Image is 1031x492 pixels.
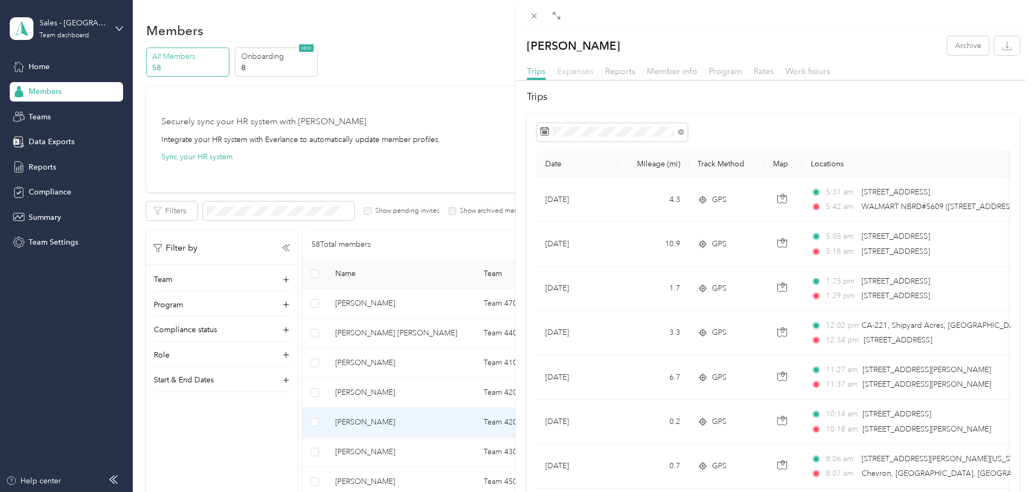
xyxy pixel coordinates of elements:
span: Expenses [557,66,594,76]
td: 0.7 [618,444,689,489]
span: 8:07 am [826,468,857,480]
span: GPS [712,238,727,250]
span: Rates [754,66,774,76]
span: 12:34 pm [826,334,859,346]
td: [DATE] [537,222,618,266]
span: [STREET_ADDRESS][PERSON_NAME][US_STATE] [862,454,1029,463]
span: 12:02 pm [826,320,857,332]
span: [STREET_ADDRESS] [862,232,930,241]
span: 1:25 pm [826,275,857,287]
td: 0.2 [618,400,689,444]
span: [STREET_ADDRESS] [862,247,930,256]
td: 1.7 [618,267,689,311]
span: [STREET_ADDRESS] [864,335,932,345]
span: 5:31 am [826,186,857,198]
iframe: Everlance-gr Chat Button Frame [971,432,1031,492]
span: Trips [527,66,546,76]
td: 4.3 [618,178,689,222]
h2: Trips [527,90,1020,104]
span: 10:18 am [826,423,858,435]
p: [PERSON_NAME] [527,36,620,55]
span: [STREET_ADDRESS] [863,409,931,419]
span: GPS [712,282,727,294]
th: Mileage (mi) [618,151,689,178]
span: GPS [712,194,727,206]
span: [STREET_ADDRESS][PERSON_NAME] [863,380,991,389]
span: 1:29 pm [826,290,857,302]
td: [DATE] [537,444,618,489]
span: 8:06 am [826,453,857,465]
span: 5:05 am [826,231,857,242]
td: 10.9 [618,222,689,266]
span: GPS [712,416,727,428]
td: 3.3 [618,311,689,355]
span: 10:14 am [826,408,858,420]
span: 11:37 am [826,379,858,390]
td: [DATE] [537,178,618,222]
td: [DATE] [537,267,618,311]
button: Archive [947,36,989,55]
span: WALMART NBRD#5609 ([STREET_ADDRESS]) [862,202,1019,211]
span: [STREET_ADDRESS] [862,277,930,286]
td: [DATE] [537,355,618,400]
th: Date [537,151,618,178]
span: Work hours [785,66,830,76]
td: [DATE] [537,400,618,444]
td: [DATE] [537,311,618,355]
span: Reports [605,66,635,76]
span: GPS [712,460,727,472]
span: [STREET_ADDRESS] [862,187,930,197]
span: [STREET_ADDRESS] [862,291,930,300]
span: 5:18 am [826,246,857,258]
span: Program [709,66,742,76]
th: Map [764,151,802,178]
th: Track Method [689,151,764,178]
span: [STREET_ADDRESS][PERSON_NAME] [863,365,991,374]
span: [STREET_ADDRESS][PERSON_NAME] [863,424,991,434]
span: 5:42 am [826,201,857,213]
span: 11:27 am [826,364,858,376]
span: Member info [647,66,697,76]
span: GPS [712,327,727,339]
td: 6.7 [618,355,689,400]
span: GPS [712,372,727,383]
